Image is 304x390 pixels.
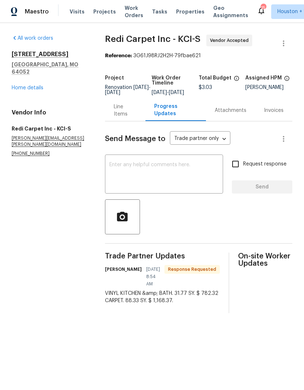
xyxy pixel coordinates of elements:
span: Trade Partner Updates [105,253,220,260]
h6: [PERSON_NAME] [105,266,142,273]
span: [DATE] [133,85,149,90]
span: [DATE] [152,90,167,95]
span: Tasks [152,9,167,14]
span: Visits [70,8,85,15]
a: All work orders [12,36,53,41]
span: Redi Carpet Inc - KCI-S [105,35,200,43]
div: Progress Updates [154,103,197,117]
h5: Assigned HPM [245,75,282,81]
span: [DATE] [169,90,184,95]
span: The total cost of line items that have been proposed by Opendoor. This sum includes line items th... [234,75,239,85]
span: Properties [176,8,204,15]
h5: Project [105,75,124,81]
span: $3.03 [199,85,212,90]
b: Reference: [105,53,132,58]
span: Vendor Accepted [210,37,252,44]
h5: Work Order Timeline [152,75,199,86]
div: Line Items [114,103,137,118]
span: Send Message to [105,135,165,143]
span: The hpm assigned to this work order. [284,75,290,85]
span: - [152,90,184,95]
div: [PERSON_NAME] [245,85,292,90]
div: VINYL KITCHEN &amp; BATH. 31.77 SY. $ 782.32 CARPET. 88.33 SY. $ 1,168.37. [105,290,220,304]
span: [DATE] 8:54 AM [146,266,160,288]
span: Maestro [25,8,49,15]
span: Geo Assignments [213,4,248,19]
h4: Vendor Info [12,109,87,116]
div: Trade partner only [170,133,230,145]
span: On-site Worker Updates [238,253,292,267]
div: Invoices [264,107,284,114]
div: 15 [261,4,266,12]
span: Projects [93,8,116,15]
span: Response Requested [165,266,219,273]
h5: Total Budget [199,75,231,81]
span: Work Orders [125,4,143,19]
h5: Redi Carpet Inc - KCI-S [12,125,87,132]
div: Attachments [215,107,246,114]
span: [DATE] [105,90,120,95]
span: Request response [243,160,287,168]
div: 3G61J98RJ2H2H-79fbae621 [105,52,292,59]
span: - [105,85,151,95]
a: Home details [12,85,43,90]
span: Renovation [105,85,151,95]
